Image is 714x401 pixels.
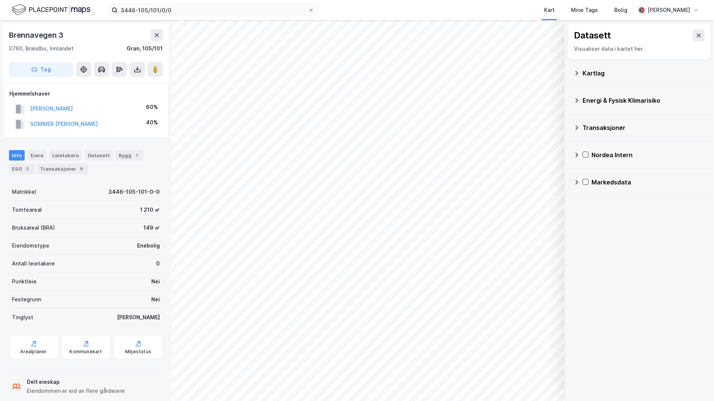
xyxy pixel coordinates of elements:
[12,295,41,304] div: Festegrunn
[12,187,36,196] div: Matrikkel
[151,295,160,304] div: Nei
[118,4,308,16] input: Søk på adresse, matrikkel, gårdeiere, leietakere eller personer
[151,277,160,286] div: Nei
[27,377,125,386] div: Delt eieskap
[37,164,88,174] div: Transaksjoner
[24,165,31,172] div: 2
[143,223,160,232] div: 149 ㎡
[12,259,55,268] div: Antall leietakere
[27,386,125,395] div: Eiendommen er eid av flere gårdeiere
[12,205,42,214] div: Tomteareal
[614,6,627,15] div: Bolig
[583,69,705,78] div: Kartlag
[583,123,705,132] div: Transaksjoner
[49,150,82,161] div: Leietakere
[117,313,160,322] div: [PERSON_NAME]
[137,241,160,250] div: Enebolig
[12,277,37,286] div: Punktleie
[9,62,73,77] button: Tag
[648,6,690,15] div: [PERSON_NAME]
[146,103,158,112] div: 60%
[108,187,160,196] div: 3446-105-101-0-0
[156,259,160,268] div: 0
[571,6,598,15] div: Mine Tags
[592,150,705,159] div: Nordea Intern
[127,44,163,53] div: Gran, 105/101
[78,165,85,172] div: 9
[9,89,162,98] div: Hjemmelshaver
[677,365,714,401] iframe: Chat Widget
[12,241,49,250] div: Eiendomstype
[592,178,705,187] div: Markedsdata
[9,164,34,174] div: ESG
[583,96,705,105] div: Energi & Fysisk Klimarisiko
[125,349,151,355] div: Miljøstatus
[12,313,33,322] div: Tinglyst
[140,205,160,214] div: 1 210 ㎡
[9,150,25,161] div: Info
[28,150,46,161] div: Eiere
[574,29,611,41] div: Datasett
[116,150,143,161] div: Bygg
[12,3,90,16] img: logo.f888ab2527a4732fd821a326f86c7f29.svg
[133,152,140,159] div: 1
[574,44,705,53] div: Visualiser data i kartet her.
[85,150,113,161] div: Datasett
[146,118,158,127] div: 40%
[69,349,102,355] div: Kommunekart
[9,44,74,53] div: 2760, Brandbu, Innlandet
[20,349,47,355] div: Arealplaner
[9,29,65,41] div: Brennavegen 3
[544,6,555,15] div: Kart
[12,223,55,232] div: Bruksareal (BRA)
